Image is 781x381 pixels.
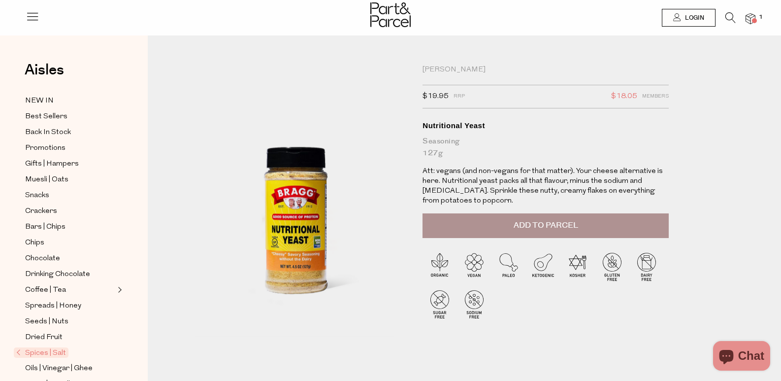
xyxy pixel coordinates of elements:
[683,14,704,22] span: Login
[25,363,93,375] span: Oils | Vinegar | Ghee
[710,341,773,373] inbox-online-store-chat: Shopify online store chat
[746,13,755,24] a: 1
[25,142,115,154] a: Promotions
[25,253,60,265] span: Chocolate
[25,190,49,202] span: Snacks
[423,167,669,206] p: Att: vegans (and non-vegans for that matter). Your cheese alternative is here. Nutritional yeast ...
[25,300,115,312] a: Spreads | Honey
[25,268,115,280] a: Drinking Chocolate
[25,284,66,296] span: Coffee | Tea
[25,127,71,139] span: Back In Stock
[423,90,449,103] span: $19.95
[423,249,457,284] img: P_P-ICONS-Live_Bec_V11_Organic.svg
[25,63,64,87] a: Aisles
[423,65,669,75] div: [PERSON_NAME]
[560,249,595,284] img: P_P-ICONS-Live_Bec_V11_Kosher.svg
[526,249,560,284] img: P_P-ICONS-Live_Bec_V11_Ketogenic.svg
[25,174,68,186] span: Muesli | Oats
[25,316,68,328] span: Seeds | Nuts
[25,95,54,107] span: NEW IN
[25,252,115,265] a: Chocolate
[25,221,115,233] a: Bars | Chips
[25,95,115,107] a: NEW IN
[370,2,411,27] img: Part&Parcel
[25,300,81,312] span: Spreads | Honey
[454,90,465,103] span: RRP
[25,158,79,170] span: Gifts | Hampers
[25,158,115,170] a: Gifts | Hampers
[16,347,115,359] a: Spices | Salt
[423,287,457,321] img: P_P-ICONS-Live_Bec_V11_Sugar_Free.svg
[25,221,65,233] span: Bars | Chips
[25,331,115,344] a: Dried Fruit
[25,206,57,217] span: Crackers
[423,213,669,238] button: Add to Parcel
[457,287,491,321] img: P_P-ICONS-Live_Bec_V11_Sodium_Free.svg
[25,284,115,296] a: Coffee | Tea
[25,111,67,123] span: Best Sellers
[25,237,115,249] a: Chips
[25,59,64,81] span: Aisles
[25,110,115,123] a: Best Sellers
[25,142,65,154] span: Promotions
[514,220,578,231] span: Add to Parcel
[25,205,115,217] a: Crackers
[457,249,491,284] img: P_P-ICONS-Live_Bec_V11_Vegan.svg
[423,121,669,131] div: Nutritional Yeast
[25,269,90,280] span: Drinking Chocolate
[25,315,115,328] a: Seeds | Nuts
[177,65,414,345] img: Nutritional Yeast
[642,90,669,103] span: Members
[25,332,63,344] span: Dried Fruit
[756,13,765,22] span: 1
[629,249,664,284] img: P_P-ICONS-Live_Bec_V11_Dairy_Free.svg
[25,362,115,375] a: Oils | Vinegar | Ghee
[25,189,115,202] a: Snacks
[423,136,669,159] div: Seasoning 127g
[611,90,637,103] span: $18.05
[491,249,526,284] img: P_P-ICONS-Live_Bec_V11_Paleo.svg
[25,173,115,186] a: Muesli | Oats
[595,249,629,284] img: P_P-ICONS-Live_Bec_V11_Gluten_Free.svg
[662,9,716,27] a: Login
[14,347,68,358] span: Spices | Salt
[25,126,115,139] a: Back In Stock
[25,237,44,249] span: Chips
[115,284,122,296] button: Expand/Collapse Coffee | Tea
